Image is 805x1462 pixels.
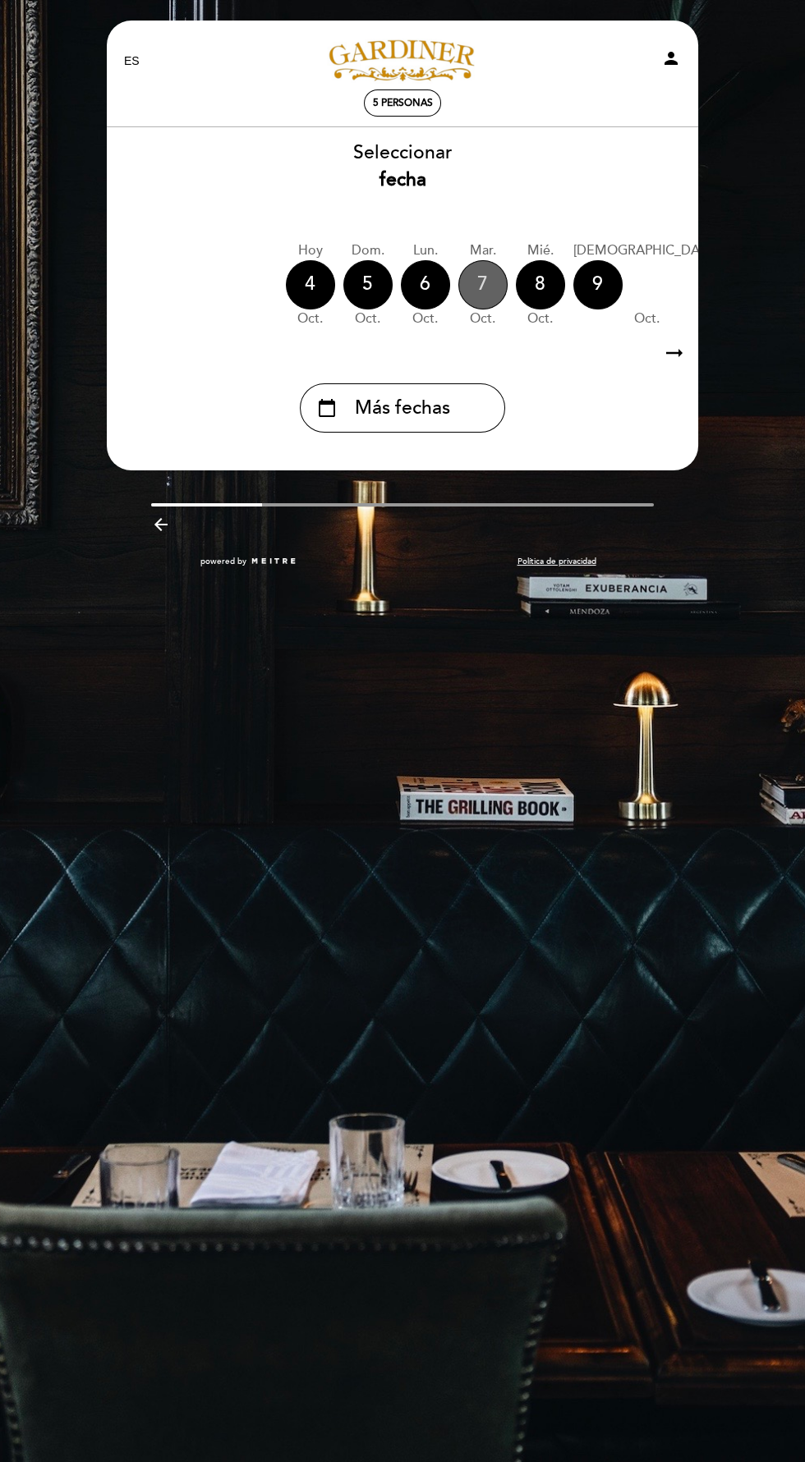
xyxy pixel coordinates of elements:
[343,309,393,328] div: oct.
[379,168,426,191] b: fecha
[661,48,681,68] i: person
[401,260,450,309] div: 6
[373,97,433,109] span: 5 personas
[516,309,565,328] div: oct.
[516,241,565,260] div: mié.
[300,39,505,84] a: [PERSON_NAME]
[458,309,508,328] div: oct.
[343,260,393,309] div: 5
[106,140,699,194] div: Seleccionar
[662,336,687,371] i: arrow_right_alt
[661,48,681,73] button: person
[458,260,508,309] div: 7
[286,260,335,309] div: 4
[401,309,450,328] div: oct.
[151,515,171,534] i: arrow_backward
[355,395,450,422] span: Más fechas
[573,309,721,328] div: oct.
[343,241,393,260] div: dom.
[458,241,508,260] div: mar.
[286,241,335,260] div: Hoy
[401,241,450,260] div: lun.
[251,557,297,566] img: MEITRE
[200,556,297,567] a: powered by
[517,556,596,567] a: Política de privacidad
[573,260,623,309] div: 9
[516,260,565,309] div: 8
[317,394,337,422] i: calendar_today
[573,241,721,260] div: [DEMOGRAPHIC_DATA].
[286,309,335,328] div: oct.
[200,556,246,567] span: powered by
